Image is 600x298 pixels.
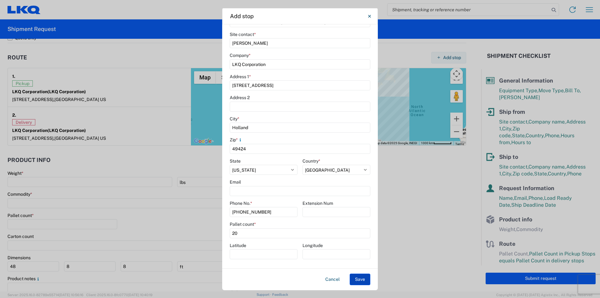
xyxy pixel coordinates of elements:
label: Country [302,158,320,164]
label: Address 1 [230,74,251,79]
label: City [230,116,239,122]
label: Email [230,179,241,185]
label: Company [230,53,251,58]
h4: Add stop [230,12,254,20]
button: Cancel [320,274,345,285]
label: Pallet count [230,221,256,227]
label: Phone No. [230,200,252,206]
button: Close [363,10,376,23]
label: State [230,158,241,164]
label: Longitude [302,243,323,248]
label: Extension Num [302,200,333,206]
label: Latitude [230,243,246,248]
label: Site contact [230,32,256,37]
label: Zip [230,137,243,143]
button: Save [350,274,370,285]
label: Address 2 [230,95,250,100]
